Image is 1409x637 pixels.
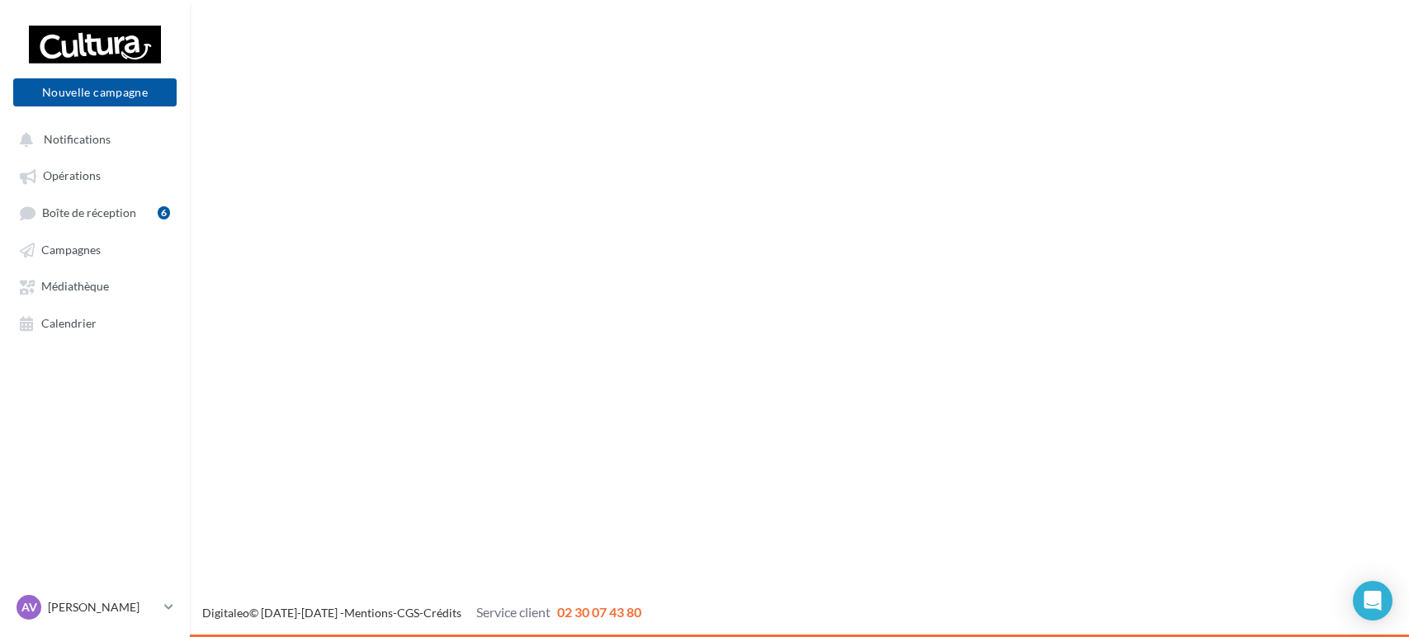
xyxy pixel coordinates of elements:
[43,169,101,183] span: Opérations
[41,280,109,294] span: Médiathèque
[423,606,461,620] a: Crédits
[42,205,136,219] span: Boîte de réception
[10,308,180,337] a: Calendrier
[48,599,158,616] p: [PERSON_NAME]
[202,606,249,620] a: Digitaleo
[13,78,177,106] button: Nouvelle campagne
[10,234,180,264] a: Campagnes
[13,592,177,623] a: AV [PERSON_NAME]
[1353,581,1392,620] div: Open Intercom Messenger
[21,599,37,616] span: AV
[41,316,97,330] span: Calendrier
[10,160,180,190] a: Opérations
[44,132,111,146] span: Notifications
[41,243,101,257] span: Campagnes
[10,271,180,300] a: Médiathèque
[476,604,551,620] span: Service client
[557,604,641,620] span: 02 30 07 43 80
[344,606,393,620] a: Mentions
[202,606,641,620] span: © [DATE]-[DATE] - - -
[397,606,419,620] a: CGS
[10,197,180,228] a: Boîte de réception6
[10,124,173,153] button: Notifications
[158,206,170,219] div: 6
